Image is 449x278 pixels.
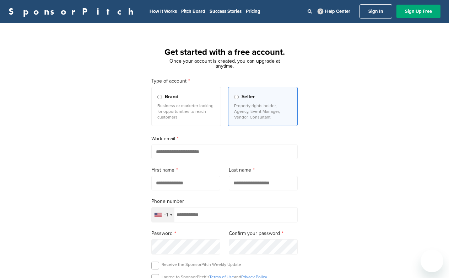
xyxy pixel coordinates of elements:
a: How It Works [150,9,177,14]
p: Property rights holder, Agency, Event Manager, Vendor, Consultant [234,103,292,120]
iframe: Button to launch messaging window [421,250,443,272]
span: Seller [242,93,255,101]
label: Type of account [151,77,298,85]
div: Selected country [152,208,174,222]
a: Pitch Board [181,9,205,14]
a: Sign Up Free [396,5,440,18]
input: Seller Property rights holder, Agency, Event Manager, Vendor, Consultant [234,95,239,99]
a: SponsorPitch [9,7,138,16]
a: Help Center [316,7,352,16]
a: Pricing [246,9,260,14]
span: Once your account is created, you can upgrade at anytime. [169,58,280,69]
label: Work email [151,135,298,143]
a: Success Stories [210,9,242,14]
h1: Get started with a free account. [143,46,306,59]
input: Brand Business or marketer looking for opportunities to reach customers [157,95,162,99]
label: First name [151,166,220,174]
label: Last name [229,166,298,174]
span: Brand [165,93,178,101]
label: Password [151,230,220,237]
label: Confirm your password [229,230,298,237]
p: Receive the SponsorPitch Weekly Update [162,262,241,267]
div: +1 [164,213,168,217]
p: Business or marketer looking for opportunities to reach customers [157,103,215,120]
label: Phone number [151,198,298,205]
a: Sign In [359,4,392,19]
